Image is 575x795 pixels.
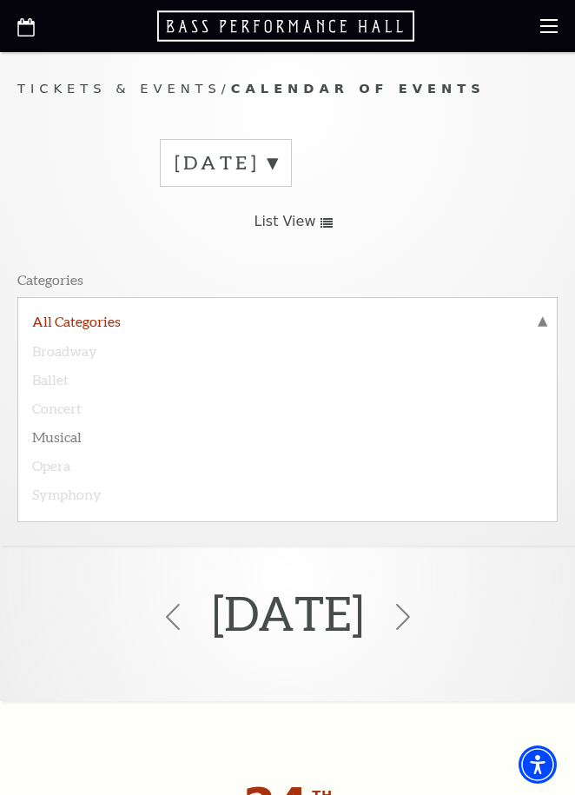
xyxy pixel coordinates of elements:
a: Open this option [157,9,418,43]
label: Concert [32,393,543,421]
h2: [DATE] [212,559,364,667]
span: Calendar of Events [231,81,486,96]
label: Opera [32,450,543,479]
div: Accessibility Menu [519,745,557,784]
p: Presenting Organizations [17,357,177,375]
label: Symphony [32,479,543,507]
span: List View [254,212,316,231]
label: [DATE] [175,149,277,176]
label: Ballet [32,364,543,393]
label: All Categories [32,312,543,335]
p: Categories [17,270,83,288]
label: Musical [32,421,543,450]
svg: Click to view the previous month [160,604,186,630]
svg: Click to view the next month [390,604,416,630]
p: Series [17,445,55,463]
a: Open this option [17,14,35,39]
p: / [17,78,558,100]
span: Tickets & Events [17,81,221,96]
label: Broadway [32,335,543,364]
